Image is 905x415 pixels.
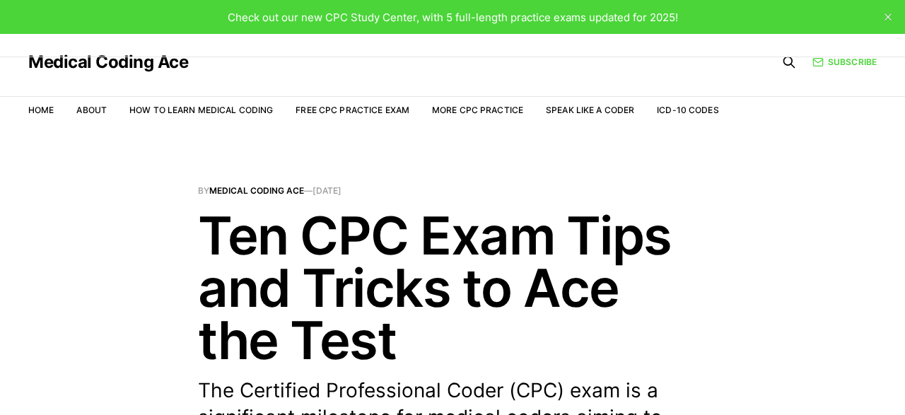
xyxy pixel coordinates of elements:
time: [DATE] [313,185,341,196]
a: More CPC Practice [432,105,523,115]
h1: Ten CPC Exam Tips and Tricks to Ace the Test [198,209,707,366]
a: About [76,105,107,115]
a: Home [28,105,54,115]
span: By — [198,187,707,195]
iframe: portal-trigger [675,346,905,415]
a: How to Learn Medical Coding [129,105,273,115]
button: close [877,6,899,28]
a: Medical Coding Ace [209,185,304,196]
span: Check out our new CPC Study Center, with 5 full-length practice exams updated for 2025! [228,11,678,24]
a: Medical Coding Ace [28,54,188,71]
a: Subscribe [812,55,877,69]
a: Free CPC Practice Exam [296,105,409,115]
a: Speak Like a Coder [546,105,634,115]
a: ICD-10 Codes [657,105,718,115]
